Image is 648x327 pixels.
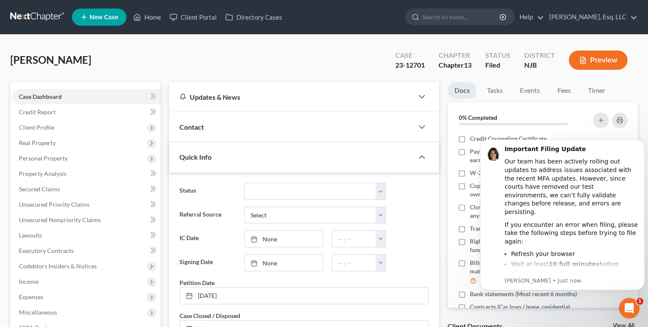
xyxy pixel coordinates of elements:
[165,9,221,25] a: Client Portal
[245,255,323,271] a: None
[332,255,376,271] input: -- : --
[19,108,56,116] span: Credit Report
[245,231,323,247] a: None
[470,147,583,164] span: Pay Stubs (Most recent 6 months, all YTD earnings if applicable)
[545,9,637,25] a: [PERSON_NAME], Esq. LLC
[12,181,161,197] a: Secured Claims
[221,9,287,25] a: Directory Cases
[12,212,161,228] a: Unsecured Nonpriority Claims
[175,230,239,247] label: IC Date
[19,216,101,223] span: Unsecured Nonpriority Claims
[524,60,555,70] div: NJB
[524,51,555,60] div: District
[19,309,57,316] span: Miscellaneous
[129,9,165,25] a: Home
[470,290,577,298] span: Bank statements (Most recent 6 months)
[395,51,425,60] div: Case
[90,14,118,21] span: New Case
[550,82,578,99] a: Fees
[10,54,91,66] span: [PERSON_NAME]
[515,9,544,25] a: Help
[19,170,66,177] span: Property Analysis
[513,82,547,99] a: Events
[179,311,240,320] div: Case Closed / Disposed
[485,60,511,70] div: Filed
[175,207,239,224] label: Referral Source
[480,82,510,99] a: Tasks
[448,82,477,99] a: Docs
[12,104,161,120] a: Credit Report
[636,298,643,305] span: 1
[19,201,90,208] span: Unsecured Priority Claims
[19,155,68,162] span: Personal Property
[470,181,583,199] span: Copy of deed to any & all real property owned
[19,278,39,285] span: Income
[470,303,583,320] span: Contracts (Car loan / lease, residential lease, furniture purchase / lease)
[470,134,546,143] span: Credit Counseling Certificate
[619,298,639,318] iframe: Intercom live chat
[470,203,583,220] span: Closing statement from sale or transfer of any real property in last 10 years
[485,51,511,60] div: Status
[464,61,472,69] span: 13
[332,231,376,247] input: -- : --
[19,93,62,100] span: Case Dashboard
[12,243,161,259] a: Executory Contracts
[12,197,161,212] a: Unsecured Priority Claims
[477,129,648,323] iframe: Intercom notifications message
[179,123,204,131] span: Contact
[439,51,472,60] div: Chapter
[12,228,161,243] a: Lawsuits
[569,51,627,70] button: Preview
[459,114,497,121] strong: 0% Completed
[19,262,97,270] span: Codebtors Insiders & Notices
[179,92,403,101] div: Updates & News
[470,237,583,254] span: Right to [PERSON_NAME] for OR Inherit funds
[12,166,161,181] a: Property Analysis
[12,89,161,104] a: Case Dashboard
[19,293,43,300] span: Expenses
[19,185,60,193] span: Secured Claims
[470,224,521,233] span: Transfers to insider
[439,60,472,70] div: Chapter
[19,232,42,239] span: Lawsuits
[19,139,56,146] span: Real Property
[19,247,74,254] span: Executory Contracts
[175,254,239,271] label: Signing Date
[395,60,425,70] div: 23-12701
[422,9,501,25] input: Search by name...
[175,183,239,200] label: Status
[470,169,509,177] span: W-2's (2 years)
[470,259,583,276] span: Bills (most recent for each individual matter)
[19,124,54,131] span: Client Profile
[180,288,428,304] a: [DATE]
[179,153,212,161] span: Quick Info
[581,82,612,99] a: Timer
[179,278,215,287] div: Petition Date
